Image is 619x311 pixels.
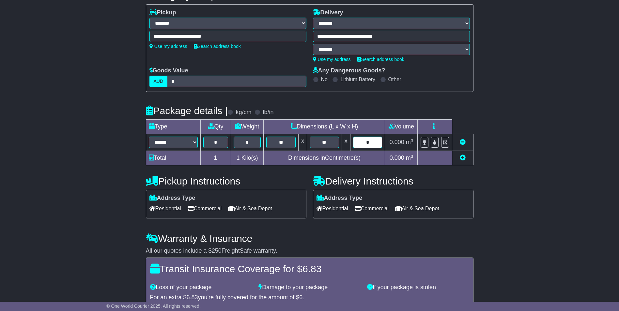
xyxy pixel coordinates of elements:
a: Use my address [313,57,351,62]
div: For an extra $ you're fully covered for the amount of $ . [150,294,469,301]
label: Address Type [149,195,195,202]
td: Dimensions in Centimetre(s) [264,151,385,165]
h4: Delivery Instructions [313,176,473,186]
span: Air & Sea Depot [395,203,439,214]
label: No [321,76,328,82]
span: m [406,139,413,145]
span: 6.83 [302,263,321,274]
h4: Pickup Instructions [146,176,306,186]
h4: Package details | [146,105,228,116]
td: x [342,134,350,151]
span: 6 [299,294,302,301]
a: Search address book [194,44,241,49]
td: Kilo(s) [231,151,264,165]
label: kg/cm [236,109,251,116]
label: Pickup [149,9,176,16]
span: Commercial [355,203,389,214]
a: Remove this item [460,139,466,145]
td: Total [146,151,200,165]
h4: Transit Insurance Coverage for $ [150,263,469,274]
label: Delivery [313,9,343,16]
span: 250 [212,247,222,254]
span: m [406,155,413,161]
div: If your package is stolen [364,284,472,291]
label: AUD [149,76,168,87]
span: Residential [317,203,348,214]
div: All our quotes include a $ FreightSafe warranty. [146,247,473,255]
h4: Warranty & Insurance [146,233,473,244]
span: Residential [149,203,181,214]
label: Goods Value [149,67,188,74]
td: Volume [385,120,418,134]
label: Address Type [317,195,363,202]
span: © One World Courier 2025. All rights reserved. [106,304,201,309]
div: Damage to your package [255,284,364,291]
td: Dimensions (L x W x H) [264,120,385,134]
sup: 3 [411,154,413,159]
label: Any Dangerous Goods? [313,67,385,74]
td: x [299,134,307,151]
a: Add new item [460,155,466,161]
span: 0.000 [390,139,404,145]
a: Use my address [149,44,187,49]
td: 1 [200,151,231,165]
label: Other [388,76,401,82]
div: Loss of your package [147,284,255,291]
td: Qty [200,120,231,134]
span: 1 [236,155,240,161]
span: Commercial [188,203,222,214]
sup: 3 [411,138,413,143]
span: 6.83 [187,294,198,301]
span: 0.000 [390,155,404,161]
label: Lithium Battery [340,76,375,82]
label: lb/in [263,109,273,116]
a: Search address book [357,57,404,62]
td: Type [146,120,200,134]
span: Air & Sea Depot [228,203,272,214]
td: Weight [231,120,264,134]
